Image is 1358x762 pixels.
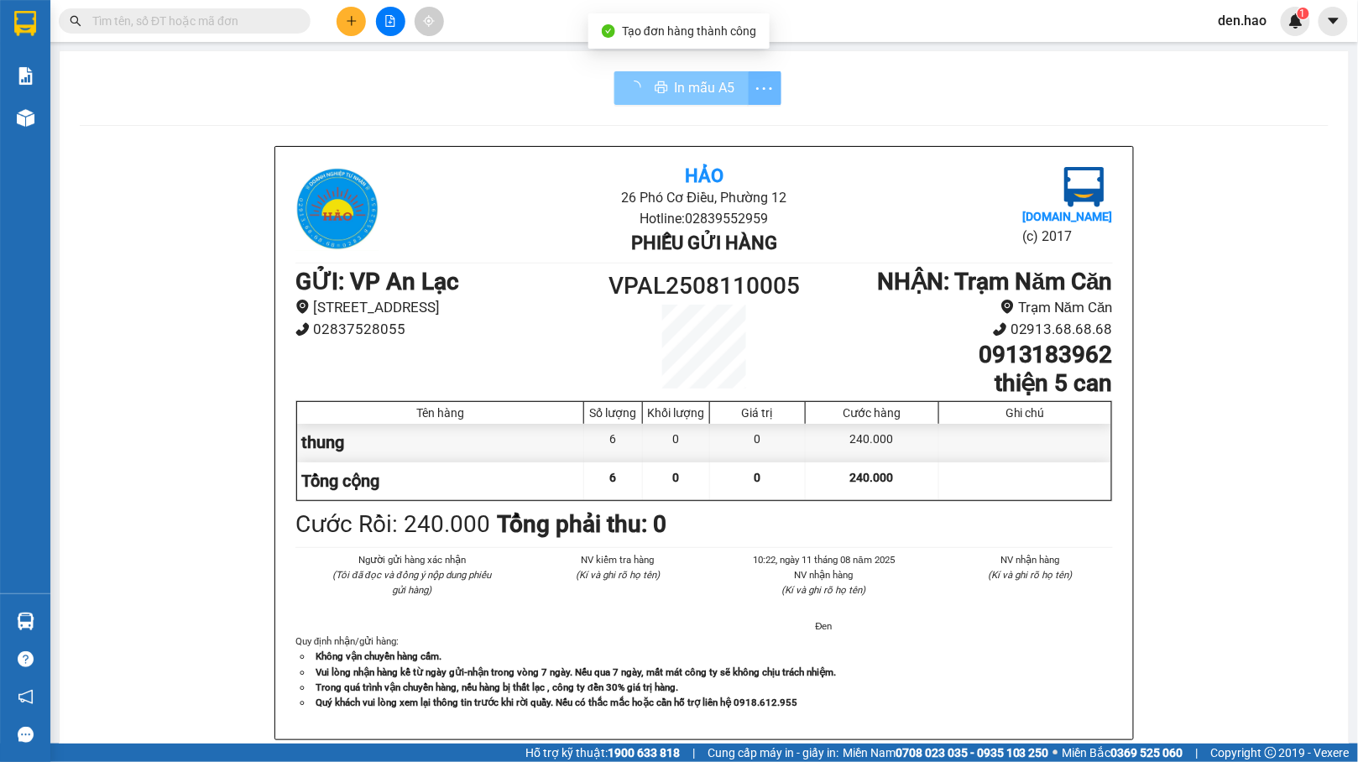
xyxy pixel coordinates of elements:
[807,296,1113,319] li: Trạm Năm Căn
[295,268,459,295] b: GỬI : VP An Lạc
[295,167,379,251] img: logo.jpg
[1205,10,1281,31] span: den.hao
[943,406,1107,420] div: Ghi chú
[1298,8,1309,19] sup: 1
[609,471,616,484] span: 6
[584,424,643,462] div: 6
[850,471,894,484] span: 240.000
[1111,746,1183,759] strong: 0369 525 060
[525,744,680,762] span: Hỗ trợ kỹ thuật:
[754,471,760,484] span: 0
[576,569,660,581] i: (Kí và ghi rõ họ tên)
[431,208,976,229] li: Hotline: 02839552959
[295,634,1113,709] div: Quy định nhận/gửi hàng :
[807,341,1113,369] h1: 0913183962
[988,569,1072,581] i: (Kí và ghi rõ họ tên)
[622,24,756,38] span: Tạo đơn hàng thành công
[92,12,290,30] input: Tìm tên, số ĐT hoặc mã đơn
[295,506,490,543] div: Cước Rồi : 240.000
[878,268,1113,295] b: NHẬN : Trạm Năm Căn
[714,406,801,420] div: Giá trị
[1319,7,1348,36] button: caret-down
[692,744,695,762] span: |
[993,322,1007,337] span: phone
[316,681,678,693] strong: Trong quá trình vận chuyển hàng, nếu hàng bị thất lạc , công ty đền 30% giá trị hàng.
[14,11,36,36] img: logo-vxr
[70,15,81,27] span: search
[782,584,866,596] i: (Kí và ghi rõ họ tên)
[337,7,366,36] button: plus
[346,15,358,27] span: plus
[316,697,797,708] strong: Quý khách vui lòng xem lại thông tin trước khi rời quầy. Nếu có thắc mắc hoặc cần hỗ trợ liên hệ ...
[415,7,444,36] button: aim
[17,613,34,630] img: warehouse-icon
[295,300,310,314] span: environment
[608,746,680,759] strong: 1900 633 818
[708,744,838,762] span: Cung cấp máy in - giấy in:
[497,510,666,538] b: Tổng phải thu: 0
[21,122,185,149] b: GỬI : VP An Lạc
[741,618,907,634] li: Đen
[1053,749,1058,756] span: ⚪️
[896,746,1049,759] strong: 0708 023 035 - 0935 103 250
[741,552,907,567] li: 10:22, ngày 11 tháng 08 năm 2025
[18,651,34,667] span: question-circle
[301,406,579,420] div: Tên hàng
[1326,13,1341,29] span: caret-down
[685,165,723,186] b: Hảo
[710,424,806,462] div: 0
[602,24,615,38] span: check-circle
[741,567,907,582] li: NV nhận hàng
[647,406,705,420] div: Khối lượng
[301,471,379,491] span: Tổng cộng
[1196,744,1199,762] span: |
[1300,8,1306,19] span: 1
[376,7,405,36] button: file-add
[18,689,34,705] span: notification
[1064,167,1105,207] img: logo.jpg
[21,21,105,105] img: logo.jpg
[807,369,1113,398] h1: thiện 5 can
[1265,747,1277,759] span: copyright
[431,187,976,208] li: 26 Phó Cơ Điều, Phường 12
[157,41,702,62] li: 26 Phó Cơ Điều, Phường 12
[810,406,934,420] div: Cước hàng
[18,727,34,743] span: message
[316,650,441,662] strong: Không vận chuyển hàng cấm.
[297,424,584,462] div: thung
[423,15,435,27] span: aim
[295,296,602,319] li: [STREET_ADDRESS]
[1288,13,1303,29] img: icon-new-feature
[17,67,34,85] img: solution-icon
[316,666,836,678] strong: Vui lòng nhận hàng kể từ ngày gửi-nhận trong vòng 7 ngày. Nếu qua 7 ngày, mất mát công ty sẽ khôn...
[1023,210,1113,223] b: [DOMAIN_NAME]
[1000,300,1015,314] span: environment
[157,62,702,83] li: Hotline: 02839552959
[631,232,777,253] b: Phiếu gửi hàng
[806,424,939,462] div: 240.000
[333,569,491,596] i: (Tôi đã đọc và đồng ý nộp dung phiếu gửi hàng)
[807,318,1113,341] li: 02913.68.68.68
[535,552,702,567] li: NV kiểm tra hàng
[643,424,710,462] div: 0
[384,15,396,27] span: file-add
[588,406,638,420] div: Số lượng
[843,744,1049,762] span: Miền Nam
[1023,226,1113,247] li: (c) 2017
[295,322,310,337] span: phone
[602,268,807,305] h1: VPAL2508110005
[1063,744,1183,762] span: Miền Bắc
[295,318,602,341] li: 02837528055
[948,552,1114,567] li: NV nhận hàng
[17,109,34,127] img: warehouse-icon
[672,471,679,484] span: 0
[329,552,495,567] li: Người gửi hàng xác nhận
